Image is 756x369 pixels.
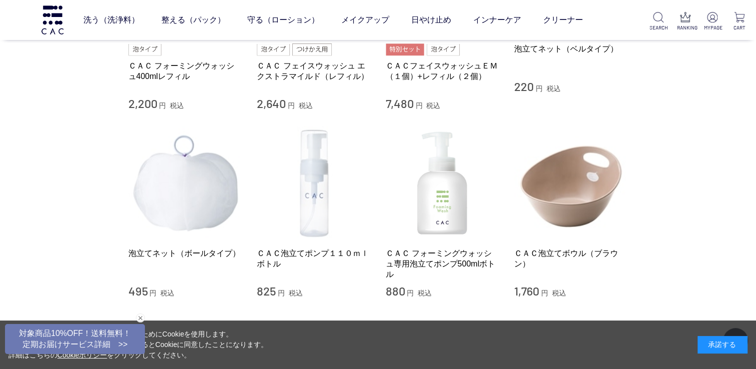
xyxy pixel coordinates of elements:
[149,289,156,297] span: 円
[128,96,157,110] span: 2,200
[514,283,539,298] span: 1,760
[159,101,166,109] span: 円
[418,289,432,297] span: 税込
[341,6,389,34] a: メイクアップ
[128,126,242,240] img: 泡立てネット（ボールタイプ）
[289,289,303,297] span: 税込
[288,101,295,109] span: 円
[128,248,242,258] a: 泡立てネット（ボールタイプ）
[386,60,500,82] a: ＣＡＣフェイスウォッシュＥＭ（１個）+レフィル（２個）
[128,60,242,82] a: ＣＡＣ フォーミングウォッシュ400mlレフィル
[698,336,748,353] div: 承諾する
[83,6,139,34] a: 洗う（洗浄料）
[299,101,313,109] span: 税込
[543,6,583,34] a: クリーナー
[128,283,148,298] span: 495
[386,96,414,110] span: 7,480
[386,126,500,240] img: ＣＡＣ フォーミングウォッシュ専用泡立てポンプ500mlボトル
[170,101,184,109] span: 税込
[536,84,543,92] span: 円
[160,289,174,297] span: 税込
[677,12,694,31] a: RANKING
[473,6,521,34] a: インナーケア
[677,24,694,31] p: RANKING
[40,5,65,34] img: logo
[650,12,667,31] a: SEARCH
[415,101,422,109] span: 円
[552,289,566,297] span: 税込
[386,283,405,298] span: 880
[257,248,371,269] a: ＣＡＣ泡立てポンプ１１０ｍｌボトル
[650,24,667,31] p: SEARCH
[386,248,500,280] a: ＣＡＣ フォーミングウォッシュ専用泡立てポンプ500mlボトル
[426,101,440,109] span: 税込
[514,79,534,93] span: 220
[731,24,748,31] p: CART
[704,12,721,31] a: MYPAGE
[407,289,414,297] span: 円
[411,6,451,34] a: 日やけ止め
[514,126,628,240] img: ＣＡＣ泡立てボウル（ブラウン）
[247,6,319,34] a: 守る（ローション）
[541,289,548,297] span: 円
[704,24,721,31] p: MYPAGE
[257,60,371,82] a: ＣＡＣ フェイスウォッシュ エクストラマイルド（レフィル）
[161,6,225,34] a: 整える（パック）
[257,96,286,110] span: 2,640
[257,283,276,298] span: 825
[514,248,628,269] a: ＣＡＣ泡立てボウル（ブラウン）
[278,289,285,297] span: 円
[731,12,748,31] a: CART
[547,84,561,92] span: 税込
[257,126,371,240] img: ＣＡＣ泡立てポンプ１１０ｍｌボトル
